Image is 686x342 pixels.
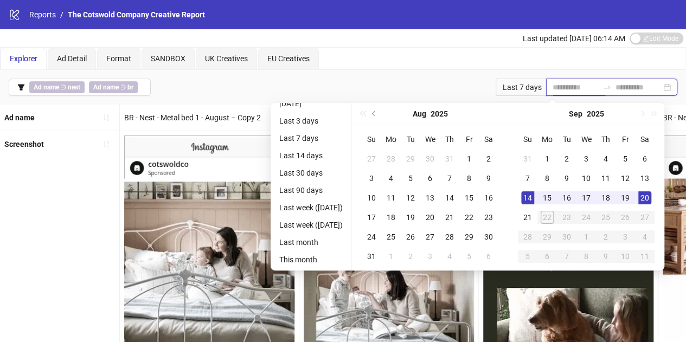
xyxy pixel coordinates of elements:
a: Reports [27,9,58,21]
div: 5 [521,250,534,263]
td: 2025-09-01 [381,247,401,266]
span: to [602,83,611,92]
b: Screenshot [4,140,44,149]
div: 27 [424,230,437,243]
span: Explorer [10,54,37,63]
td: 2025-09-24 [576,208,596,227]
td: 2025-08-01 [459,149,479,169]
th: Su [362,130,381,149]
td: 2025-10-11 [635,247,655,266]
td: 2025-09-04 [596,149,616,169]
th: Mo [537,130,557,149]
div: 24 [365,230,378,243]
div: 9 [560,172,573,185]
div: 2 [404,250,417,263]
li: [DATE] [275,97,347,110]
td: 2025-10-06 [537,247,557,266]
td: 2025-08-16 [479,188,498,208]
td: 2025-10-04 [635,227,655,247]
td: 2025-10-02 [596,227,616,247]
div: 6 [482,250,495,263]
div: 29 [404,152,417,165]
b: Ad name [93,83,119,91]
div: 30 [560,230,573,243]
td: 2025-09-08 [537,169,557,188]
td: 2025-08-15 [459,188,479,208]
td: 2025-08-28 [440,227,459,247]
div: 21 [443,211,456,224]
div: 22 [463,211,476,224]
button: Previous month (PageUp) [368,103,380,125]
div: 9 [482,172,495,185]
li: / [60,9,63,21]
th: Fr [616,130,635,149]
div: 5 [619,152,632,165]
li: Last 30 days [275,166,347,179]
td: 2025-09-20 [635,188,655,208]
div: 20 [424,211,437,224]
div: 26 [619,211,632,224]
span: sort-ascending [102,140,110,148]
td: 2025-08-31 [362,247,381,266]
div: 12 [619,172,632,185]
td: 2025-10-01 [576,227,596,247]
td: 2025-08-14 [440,188,459,208]
div: 10 [580,172,593,185]
div: 13 [424,191,437,204]
div: 7 [560,250,573,263]
span: sort-ascending [102,114,110,121]
li: Last 7 days [275,132,347,145]
li: Last week ([DATE]) [275,218,347,231]
span: swap-right [602,83,611,92]
td: 2025-09-03 [576,149,596,169]
td: 2025-08-06 [420,169,440,188]
button: Ad name ∋ nestAd name ∋ br [9,79,151,96]
div: 10 [365,191,378,204]
div: 3 [580,152,593,165]
td: 2025-08-11 [381,188,401,208]
button: Choose a year [587,103,604,125]
td: 2025-08-31 [518,149,537,169]
td: 2025-09-03 [420,247,440,266]
div: 6 [638,152,651,165]
td: 2025-09-23 [557,208,576,227]
th: We [576,130,596,149]
div: 4 [443,250,456,263]
div: 8 [580,250,593,263]
span: Format [106,54,131,63]
div: Last 7 days [496,79,546,96]
div: 4 [599,152,612,165]
div: 3 [619,230,632,243]
div: 28 [521,230,534,243]
div: 20 [638,191,651,204]
div: 6 [541,250,554,263]
td: 2025-08-19 [401,208,420,227]
span: EU Creatives [267,54,310,63]
td: 2025-08-07 [440,169,459,188]
div: 31 [365,250,378,263]
td: 2025-07-29 [401,149,420,169]
td: 2025-09-02 [557,149,576,169]
li: Last week ([DATE]) [275,201,347,214]
td: 2025-10-07 [557,247,576,266]
td: 2025-08-02 [479,149,498,169]
td: 2025-09-17 [576,188,596,208]
div: 13 [638,172,651,185]
td: 2025-09-19 [616,188,635,208]
div: 7 [443,172,456,185]
td: 2025-09-22 [537,208,557,227]
div: 11 [384,191,398,204]
td: 2025-08-03 [362,169,381,188]
div: 7 [521,172,534,185]
td: 2025-09-07 [518,169,537,188]
div: 22 [541,211,554,224]
td: 2025-08-30 [479,227,498,247]
span: Last updated [DATE] 06:14 AM [523,34,625,43]
td: 2025-10-08 [576,247,596,266]
div: 29 [463,230,476,243]
div: 23 [482,211,495,224]
div: 2 [599,230,612,243]
td: 2025-10-05 [518,247,537,266]
button: Choose a year [431,103,448,125]
div: 18 [384,211,398,224]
